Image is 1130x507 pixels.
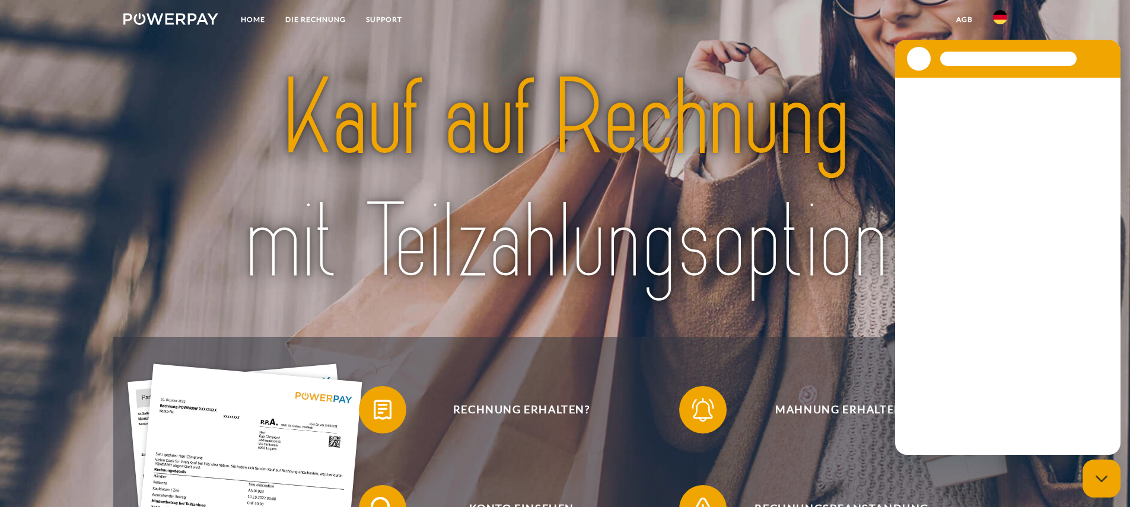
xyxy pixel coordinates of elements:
img: de [993,10,1007,24]
img: qb_bill.svg [368,395,397,425]
span: Rechnung erhalten? [376,386,667,433]
span: Mahnung erhalten? [696,386,987,433]
iframe: Bouton de lancement de la fenêtre de messagerie [1083,460,1121,498]
a: DIE RECHNUNG [275,9,356,30]
img: title-powerpay_de.svg [167,51,963,311]
img: logo-powerpay-white.svg [123,13,219,25]
iframe: Fenêtre de messagerie [895,40,1121,455]
a: SUPPORT [356,9,412,30]
button: Rechnung erhalten? [359,386,667,433]
a: Home [231,9,275,30]
a: agb [946,9,983,30]
img: qb_bell.svg [688,395,718,425]
button: Mahnung erhalten? [679,386,988,433]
